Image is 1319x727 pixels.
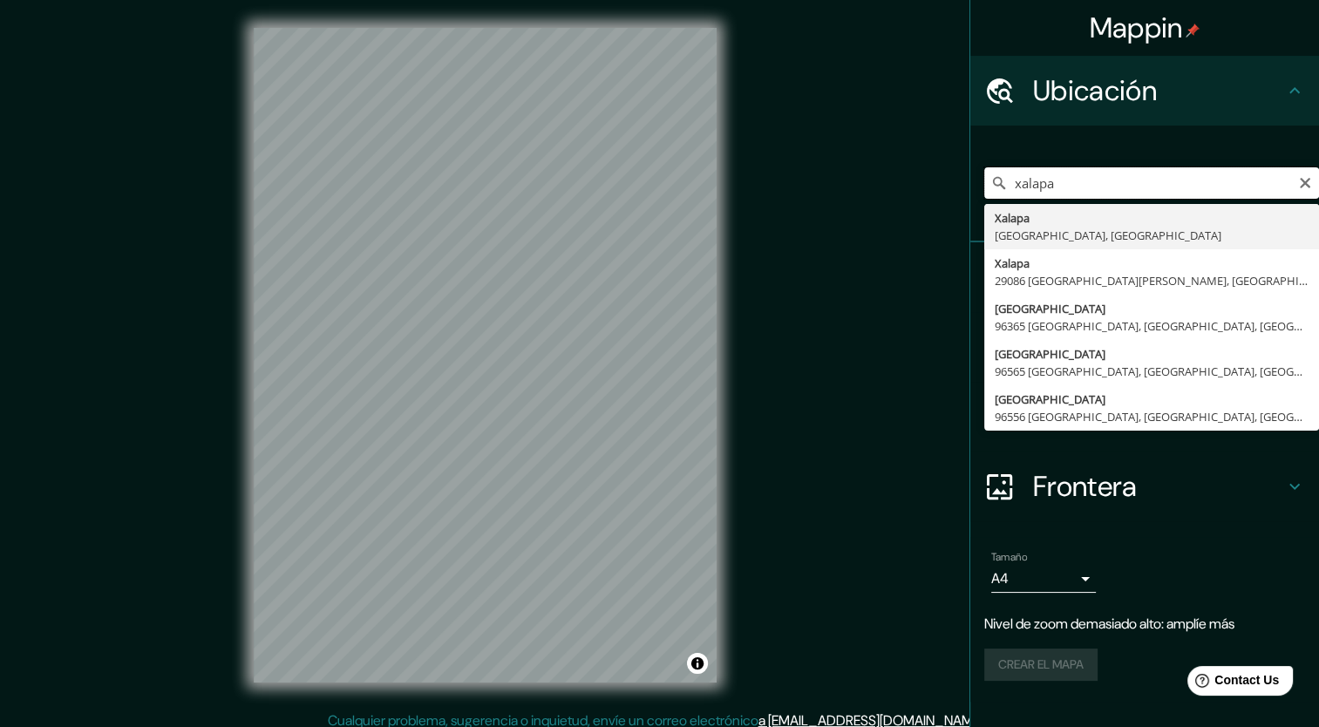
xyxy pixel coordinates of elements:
[995,391,1309,408] div: [GEOGRAPHIC_DATA]
[970,312,1319,382] div: Estilo
[991,550,1027,565] label: Tamaño
[1033,399,1284,434] h4: Diseño
[984,614,1305,635] p: Nivel de zoom demasiado alto: amplíe más
[995,272,1309,289] div: 29086 [GEOGRAPHIC_DATA][PERSON_NAME], [GEOGRAPHIC_DATA], [GEOGRAPHIC_DATA]
[970,56,1319,126] div: Ubicación
[991,565,1096,593] div: A4
[1033,73,1284,108] h4: Ubicación
[984,167,1319,199] input: Elige tu ciudad o área
[1033,469,1284,504] h4: Frontera
[995,317,1309,335] div: 96365 [GEOGRAPHIC_DATA], [GEOGRAPHIC_DATA], [GEOGRAPHIC_DATA]
[1298,173,1312,190] button: Claro
[995,408,1309,425] div: 96556 [GEOGRAPHIC_DATA], [GEOGRAPHIC_DATA], [GEOGRAPHIC_DATA]
[995,209,1309,227] div: Xalapa
[687,653,708,674] button: Alternar atribución
[995,255,1309,272] div: Xalapa
[995,345,1309,363] div: [GEOGRAPHIC_DATA]
[970,242,1319,312] div: Pines
[995,300,1309,317] div: [GEOGRAPHIC_DATA]
[1186,24,1200,37] img: pin-icon.png
[254,28,717,683] canvas: Mapa
[1090,10,1183,46] font: Mappin
[970,452,1319,521] div: Frontera
[1164,659,1300,708] iframe: Help widget launcher
[970,382,1319,452] div: Diseño
[995,227,1309,244] div: [GEOGRAPHIC_DATA], [GEOGRAPHIC_DATA]
[995,363,1309,380] div: 96565 [GEOGRAPHIC_DATA], [GEOGRAPHIC_DATA], [GEOGRAPHIC_DATA]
